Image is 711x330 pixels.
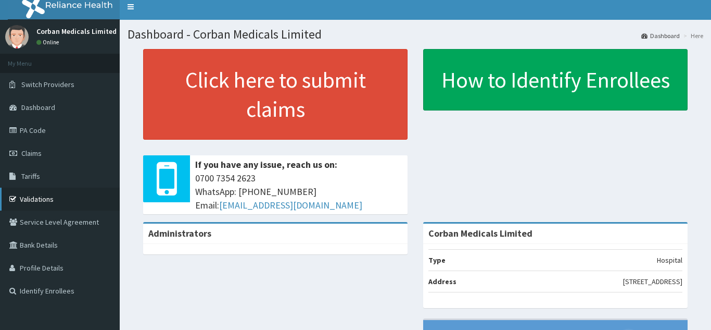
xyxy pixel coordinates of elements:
[36,39,61,46] a: Online
[623,276,682,287] p: [STREET_ADDRESS]
[681,31,703,40] li: Here
[21,172,40,181] span: Tariffs
[657,255,682,265] p: Hospital
[21,103,55,112] span: Dashboard
[36,28,117,35] p: Corban Medicals Limited
[21,149,42,158] span: Claims
[195,158,337,170] b: If you have any issue, reach us on:
[428,277,456,286] b: Address
[128,28,703,41] h1: Dashboard - Corban Medicals Limited
[428,227,532,239] strong: Corban Medicals Limited
[428,255,446,265] b: Type
[641,31,680,40] a: Dashboard
[143,49,408,140] a: Click here to submit claims
[195,172,402,212] span: 0700 7354 2623 WhatsApp: [PHONE_NUMBER] Email:
[219,199,362,211] a: [EMAIL_ADDRESS][DOMAIN_NAME]
[423,49,688,111] a: How to Identify Enrollees
[148,227,211,239] b: Administrators
[21,80,74,89] span: Switch Providers
[5,25,29,48] img: User Image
